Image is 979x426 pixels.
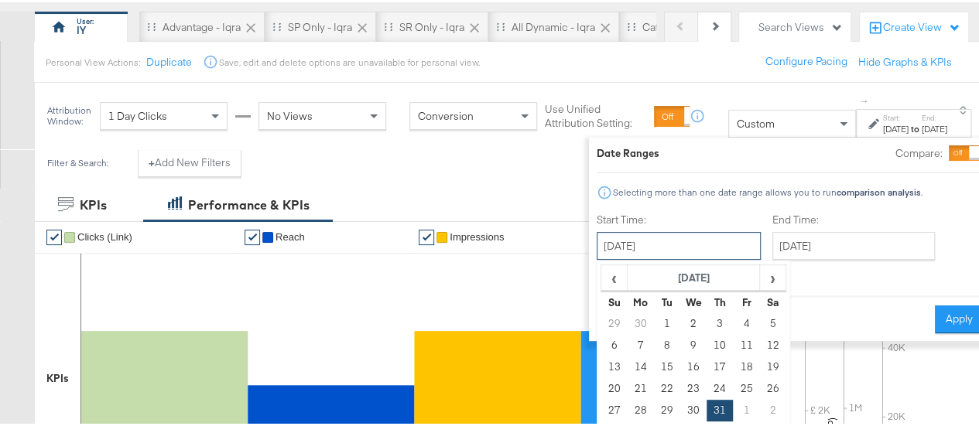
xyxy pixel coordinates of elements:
td: 4 [733,311,759,332]
td: 21 [627,376,653,397]
th: Th [707,289,733,311]
div: Advantage - Iqra [163,18,241,32]
td: 31 [707,397,733,419]
div: Selecting more than one date range allows you to run . [612,185,923,196]
td: 7 [627,332,653,354]
button: Configure Pacing [755,46,858,73]
td: 2 [680,311,707,332]
td: 29 [653,397,679,419]
td: 20 [601,376,627,397]
div: IY [77,21,86,36]
label: End Time: [772,210,941,225]
div: Filter & Search: [46,155,109,166]
td: 30 [627,311,653,332]
td: 28 [627,397,653,419]
td: 25 [733,376,759,397]
div: KPIs [46,369,69,383]
label: Start Time: [597,210,761,225]
div: Drag to reorder tab [384,20,392,29]
div: Search Views [758,18,843,32]
td: 30 [680,397,707,419]
div: Performance & KPIs [188,194,310,212]
td: 3 [707,311,733,332]
td: 15 [653,354,679,376]
td: 29 [601,311,627,332]
td: 23 [680,376,707,397]
th: Sa [759,289,786,311]
span: No Views [267,107,313,121]
div: KPIs [80,194,107,212]
span: Conversion [418,107,474,121]
div: Drag to reorder tab [496,20,505,29]
strong: + [149,153,155,168]
div: Catalog Sales [642,18,707,32]
span: ↑ [857,97,872,102]
button: +Add New Filters [138,147,241,175]
a: ✔ [46,227,62,243]
div: [DATE] [883,121,909,133]
div: Create View [883,18,960,33]
div: Drag to reorder tab [627,20,635,29]
span: Clicks (Link) [77,229,132,240]
td: 16 [680,354,707,376]
div: Drag to reorder tab [272,20,281,29]
span: 1 Day Clicks [108,107,167,121]
td: 8 [653,332,679,354]
th: [DATE] [627,263,759,289]
td: 18 [733,354,759,376]
td: 5 [759,311,786,332]
span: ‹ [602,264,626,287]
label: End: [922,111,947,121]
button: Duplicate [145,53,191,67]
span: Reach [276,229,305,240]
th: Fr [733,289,759,311]
td: 14 [627,354,653,376]
label: Start: [883,111,909,121]
td: 12 [759,332,786,354]
td: 24 [707,376,733,397]
td: 2 [759,397,786,419]
td: 9 [680,332,707,354]
th: We [680,289,707,311]
strong: to [909,121,922,132]
strong: comparison analysis [837,184,921,196]
div: SP only - Iqra [288,18,352,32]
div: Personal View Actions: [46,54,139,66]
a: ✔ [419,227,434,243]
div: All Dynamic - Iqra [512,18,595,32]
td: 11 [733,332,759,354]
td: 26 [759,376,786,397]
td: 6 [601,332,627,354]
th: Mo [627,289,653,311]
td: 1 [653,311,679,332]
div: [DATE] [922,121,947,133]
span: Impressions [450,229,504,240]
div: SR only - Iqra [399,18,464,32]
label: Compare: [895,144,943,158]
button: Hide Graphs & KPIs [858,53,952,67]
div: Drag to reorder tab [147,20,156,29]
div: Date Ranges [597,144,659,158]
span: Custom [737,114,775,128]
a: ✔ [245,227,260,243]
th: Su [601,289,627,311]
td: 17 [707,354,733,376]
td: 22 [653,376,679,397]
div: Attribution Window: [46,103,92,124]
div: Save, edit and delete options are unavailable for personal view. [218,54,479,66]
td: 27 [601,397,627,419]
td: 1 [733,397,759,419]
th: Tu [653,289,679,311]
span: › [760,264,784,287]
td: 13 [601,354,627,376]
label: Use Unified Attribution Setting: [545,100,648,128]
td: 10 [707,332,733,354]
td: 19 [759,354,786,376]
